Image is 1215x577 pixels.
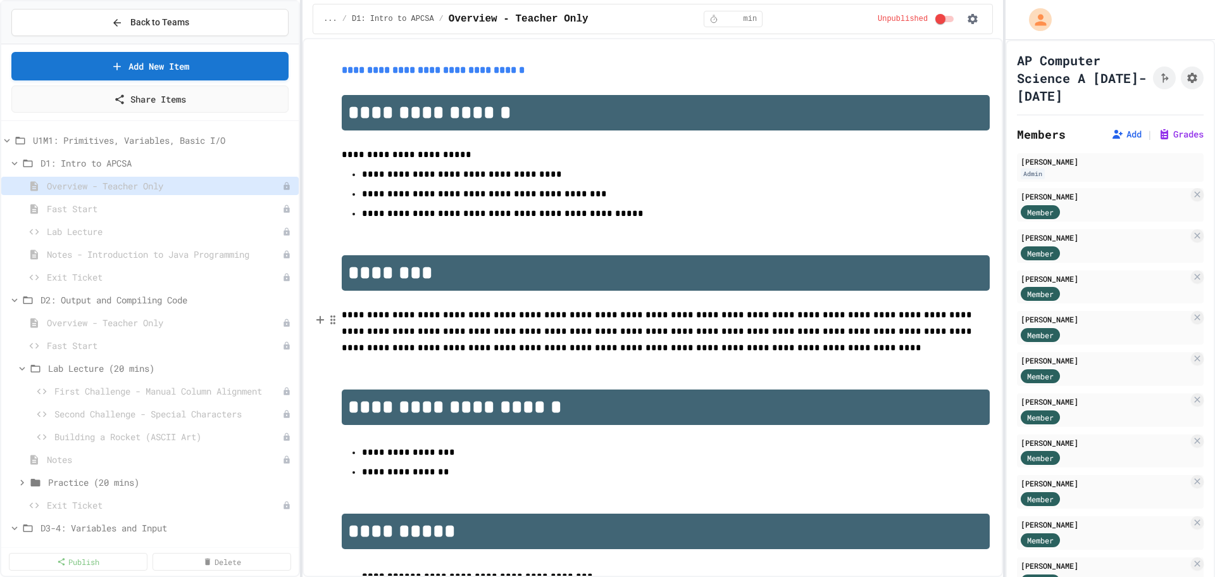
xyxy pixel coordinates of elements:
span: Practice (20 mins) [48,476,294,489]
div: Admin [1021,168,1045,179]
div: [PERSON_NAME] [1021,560,1188,571]
span: / [342,14,347,24]
span: Member [1027,206,1054,218]
div: Unpublished [282,501,291,510]
span: Member [1027,288,1054,300]
button: Assignment Settings [1181,67,1204,89]
button: Back to Teams [11,9,289,36]
div: [PERSON_NAME] [1021,355,1188,366]
span: Exit Ticket [47,270,282,284]
div: Unpublished [282,227,291,236]
span: / [439,14,444,24]
div: Unpublished [282,319,291,327]
span: Lab Lecture (20 mins) [48,362,294,375]
button: Add [1111,128,1142,141]
span: Overview - Teacher Only [449,11,589,27]
span: Member [1027,371,1054,382]
div: [PERSON_NAME] [1021,232,1188,243]
div: Unpublished [282,455,291,464]
span: Overview - Teacher Only [47,179,282,193]
span: Unpublished [878,14,928,24]
span: U1M1: Primitives, Variables, Basic I/O [33,134,294,147]
span: Member [1027,535,1054,546]
a: Add New Item [11,52,289,80]
span: First Challenge - Manual Column Alignment [54,384,282,398]
button: Click to see fork details [1153,67,1176,89]
span: Member [1027,248,1054,259]
span: ... [323,14,337,24]
a: Share Items [11,86,289,113]
div: Unpublished [282,410,291,419]
span: Fast Start [47,339,282,352]
div: [PERSON_NAME] [1021,191,1188,202]
span: Member [1027,412,1054,423]
span: D3-4: Variables and Input [40,521,294,535]
div: Unpublished [282,250,291,259]
h2: Members [1017,125,1066,143]
div: Unpublished [282,273,291,282]
h1: AP Computer Science A [DATE]-[DATE] [1017,51,1148,105]
span: Overview - Teacher Only [47,316,282,329]
div: [PERSON_NAME] [1021,314,1188,325]
div: Unpublished [282,433,291,441]
span: Fast Start [47,202,282,215]
span: min [744,14,757,24]
span: D2: Output and Compiling Code [40,293,294,307]
span: Lab Lecture [47,225,282,238]
div: [PERSON_NAME] [1021,478,1188,489]
div: My Account [1016,5,1055,34]
span: Notes [47,453,282,466]
iframe: chat widget [1162,526,1202,564]
span: Building a Rocket (ASCII Art) [54,430,282,443]
span: D1: Intro to APCSA [40,156,294,170]
div: Unpublished [282,182,291,191]
div: [PERSON_NAME] [1021,437,1188,448]
span: D1: Intro to APCSA [352,14,434,24]
div: [PERSON_NAME] [1021,396,1188,407]
button: Grades [1158,128,1204,141]
span: Second Challenge - Special Characters [54,407,282,421]
iframe: chat widget [1110,471,1202,525]
div: Unpublished [282,205,291,213]
span: Member [1027,493,1054,505]
div: Unpublished [282,387,291,396]
div: [PERSON_NAME] [1021,519,1188,530]
span: Exit Ticket [47,498,282,512]
span: Back to Teams [130,16,189,29]
span: | [1147,127,1153,142]
span: Notes - Introduction to Java Programming [47,248,282,261]
span: Member [1027,452,1054,464]
a: Delete [153,553,291,571]
a: Publish [9,553,147,571]
div: [PERSON_NAME] [1021,156,1200,167]
div: [PERSON_NAME] [1021,273,1188,284]
span: Member [1027,329,1054,341]
div: Unpublished [282,341,291,350]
